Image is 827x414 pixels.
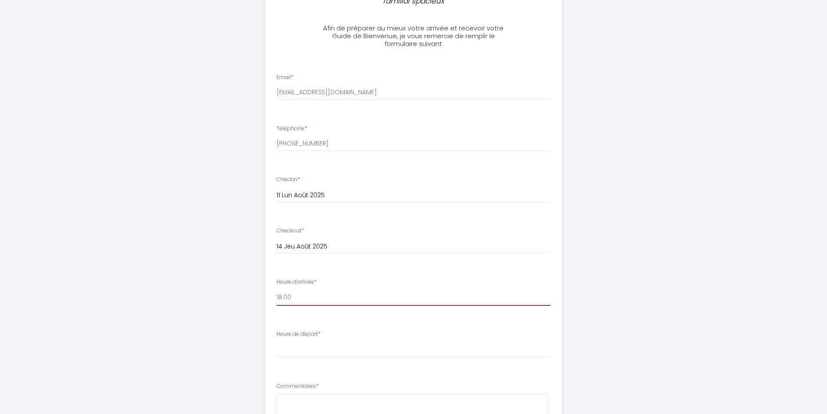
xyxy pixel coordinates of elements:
h3: Afin de préparer au mieux votre arrivée et recevoir votre Guide de Bienvenue, je vous remercie de... [317,24,510,48]
label: Email [277,73,293,82]
label: Commentaires [277,382,319,391]
label: Heure de départ [277,330,320,338]
label: Checkout [277,227,304,235]
label: Heure d'arrivée [277,278,316,286]
label: Checkin [277,176,300,184]
label: Téléphone [277,125,307,133]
